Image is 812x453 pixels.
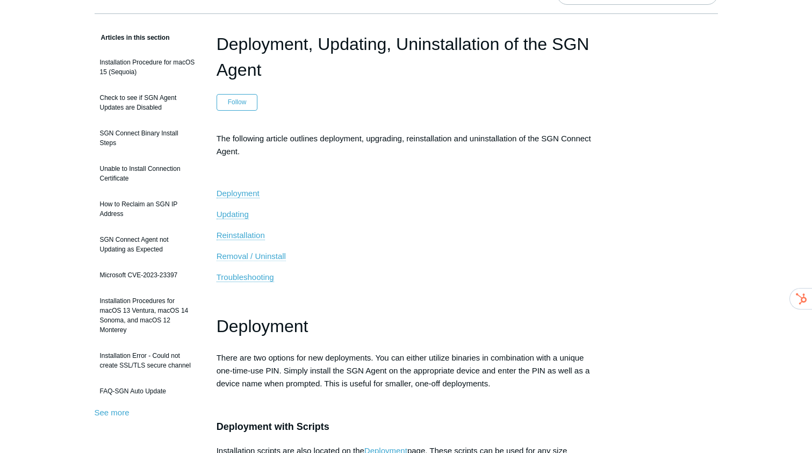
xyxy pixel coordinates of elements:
[217,251,286,261] a: Removal / Uninstall
[217,421,329,432] span: Deployment with Scripts
[217,317,308,336] span: Deployment
[217,231,265,240] a: Reinstallation
[95,34,170,41] span: Articles in this section
[217,31,596,83] h1: Deployment, Updating, Uninstallation of the SGN Agent
[95,265,200,285] a: Microsoft CVE-2023-23397
[95,194,200,224] a: How to Reclaim an SGN IP Address
[95,88,200,118] a: Check to see if SGN Agent Updates are Disabled
[95,346,200,376] a: Installation Error - Could not create SSL/TLS secure channel
[217,189,260,198] a: Deployment
[95,381,200,401] a: FAQ-SGN Auto Update
[95,123,200,153] a: SGN Connect Binary Install Steps
[95,229,200,260] a: SGN Connect Agent not Updating as Expected
[217,94,258,110] button: Follow Article
[217,272,274,282] a: Troubleshooting
[95,408,130,417] a: See more
[95,52,200,82] a: Installation Procedure for macOS 15 (Sequoia)
[217,353,590,388] span: There are two options for new deployments. You can either utilize binaries in combination with a ...
[95,291,200,340] a: Installation Procedures for macOS 13 Ventura, macOS 14 Sonoma, and macOS 12 Monterey
[95,159,200,189] a: Unable to Install Connection Certificate
[217,134,591,156] span: The following article outlines deployment, upgrading, reinstallation and uninstallation of the SG...
[217,210,249,219] a: Updating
